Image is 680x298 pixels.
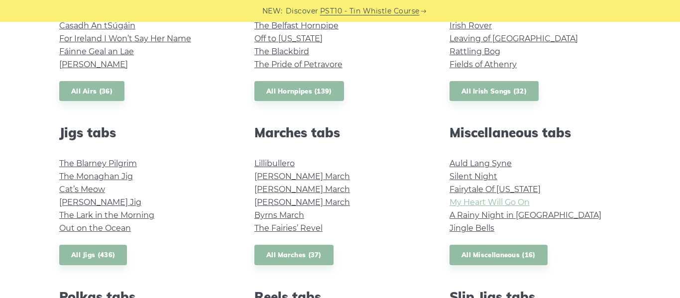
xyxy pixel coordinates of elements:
a: [PERSON_NAME] March [254,198,350,207]
a: All Marches (37) [254,245,334,265]
a: PST10 - Tin Whistle Course [320,5,420,17]
h2: Jigs tabs [59,125,230,140]
span: Discover [286,5,319,17]
a: Silent Night [450,172,497,181]
a: For Ireland I Won’t Say Her Name [59,34,191,43]
a: The Pride of Petravore [254,60,342,69]
a: All Irish Songs (32) [450,81,539,101]
a: Auld Lang Syne [450,159,512,168]
a: Rattling Bog [450,47,500,56]
a: Fields of Athenry [450,60,517,69]
a: Leaving of [GEOGRAPHIC_DATA] [450,34,578,43]
h2: Miscellaneous tabs [450,125,621,140]
a: The Fairies’ Revel [254,223,323,233]
a: Off to [US_STATE] [254,34,323,43]
a: [PERSON_NAME] March [254,172,350,181]
a: Fáinne Geal an Lae [59,47,134,56]
a: A Rainy Night in [GEOGRAPHIC_DATA] [450,210,601,220]
a: Fairytale Of [US_STATE] [450,185,541,194]
a: All Hornpipes (139) [254,81,344,101]
a: [PERSON_NAME] March [254,185,350,194]
a: Jingle Bells [450,223,494,233]
a: All Jigs (436) [59,245,127,265]
a: The Monaghan Jig [59,172,133,181]
a: Casadh An tSúgáin [59,21,135,30]
a: Byrns March [254,210,304,220]
a: [PERSON_NAME] [59,60,128,69]
a: Lillibullero [254,159,295,168]
a: Out on the Ocean [59,223,131,233]
a: The Belfast Hornpipe [254,21,339,30]
span: NEW: [262,5,283,17]
a: Irish Rover [450,21,492,30]
a: The Blackbird [254,47,309,56]
a: All Miscellaneous (16) [450,245,548,265]
h2: Marches tabs [254,125,426,140]
a: The Blarney Pilgrim [59,159,137,168]
a: Cat’s Meow [59,185,105,194]
a: The Lark in the Morning [59,210,154,220]
a: All Airs (36) [59,81,124,101]
a: [PERSON_NAME] Jig [59,198,141,207]
a: My Heart Will Go On [450,198,530,207]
